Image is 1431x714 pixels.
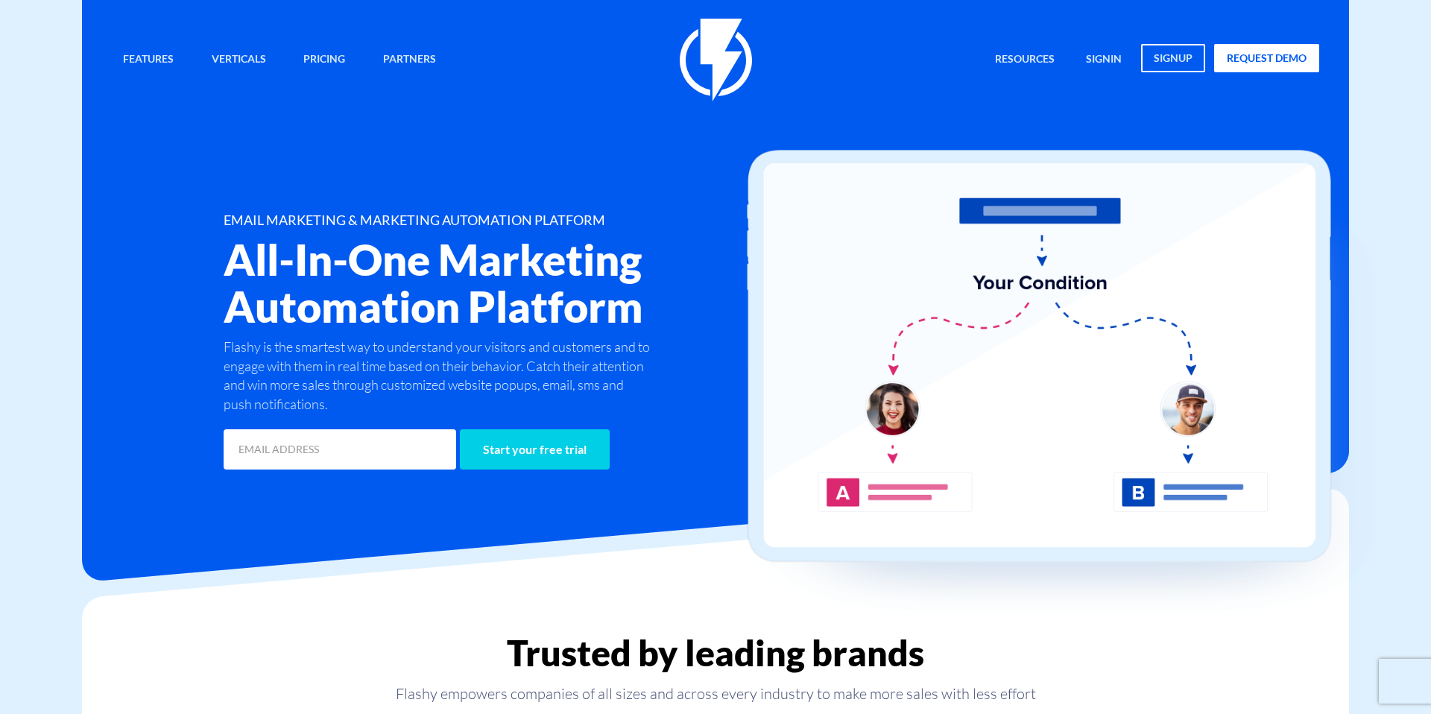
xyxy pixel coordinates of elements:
input: EMAIL ADDRESS [224,429,456,470]
a: Verticals [200,44,277,76]
a: Features [112,44,185,76]
p: Flashy empowers companies of all sizes and across every industry to make more sales with less effort [82,683,1349,704]
a: Partners [372,44,447,76]
h2: All-In-One Marketing Automation Platform [224,236,805,330]
p: Flashy is the smartest way to understand your visitors and customers and to engage with them in r... [224,338,654,414]
h2: Trusted by leading brands [82,634,1349,673]
a: Resources [984,44,1066,76]
h1: EMAIL MARKETING & MARKETING AUTOMATION PLATFORM [224,213,805,228]
a: signup [1141,44,1205,72]
a: request demo [1214,44,1319,72]
a: Pricing [292,44,356,76]
a: signin [1075,44,1133,76]
input: Start your free trial [460,429,610,470]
